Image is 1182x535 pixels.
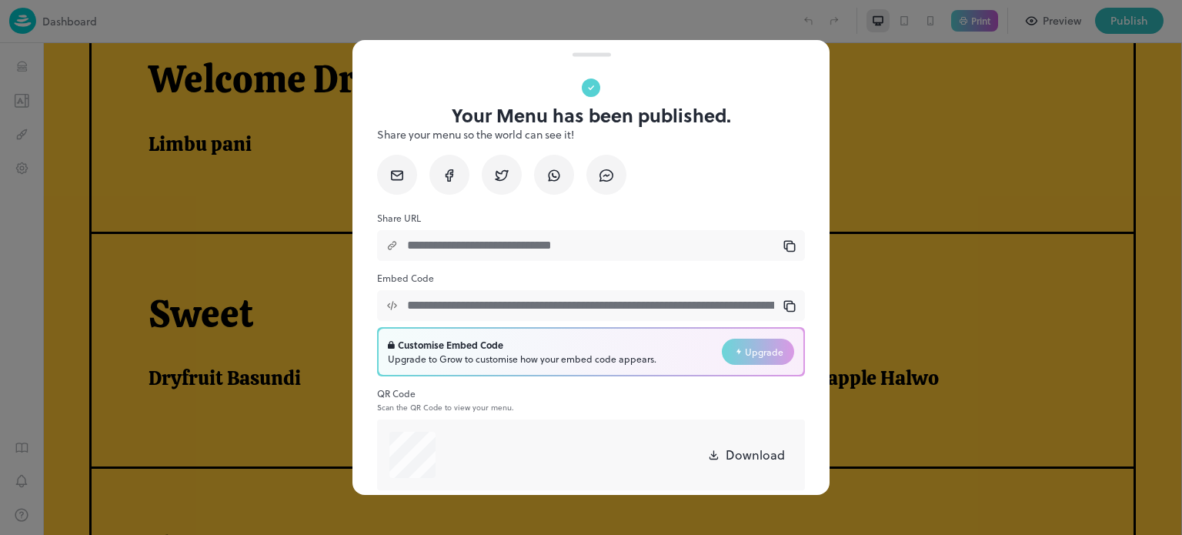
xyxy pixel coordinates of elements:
[105,483,1045,530] p: Farsan
[745,345,783,359] span: Upgrade
[377,210,805,226] p: Share URL
[425,323,583,348] span: [PERSON_NAME]
[388,352,656,366] div: Upgrade to Grow to customise how your embed code appears.
[744,323,896,348] span: pineapple Halwo
[105,248,1045,295] p: Sweet
[377,386,805,401] p: QR Code
[105,323,258,348] span: Dryfruit Basundi
[452,105,731,126] p: Your Menu has been published.
[377,126,805,142] p: Share your menu so the world can see it!
[726,446,785,464] p: Download
[105,13,1045,60] p: Welcome Drink
[377,270,805,286] p: Embed Code
[377,403,805,412] p: Scan the QR Code to view your menu.
[388,338,656,352] div: Customise Embed Code
[105,89,209,114] span: Limbu pani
